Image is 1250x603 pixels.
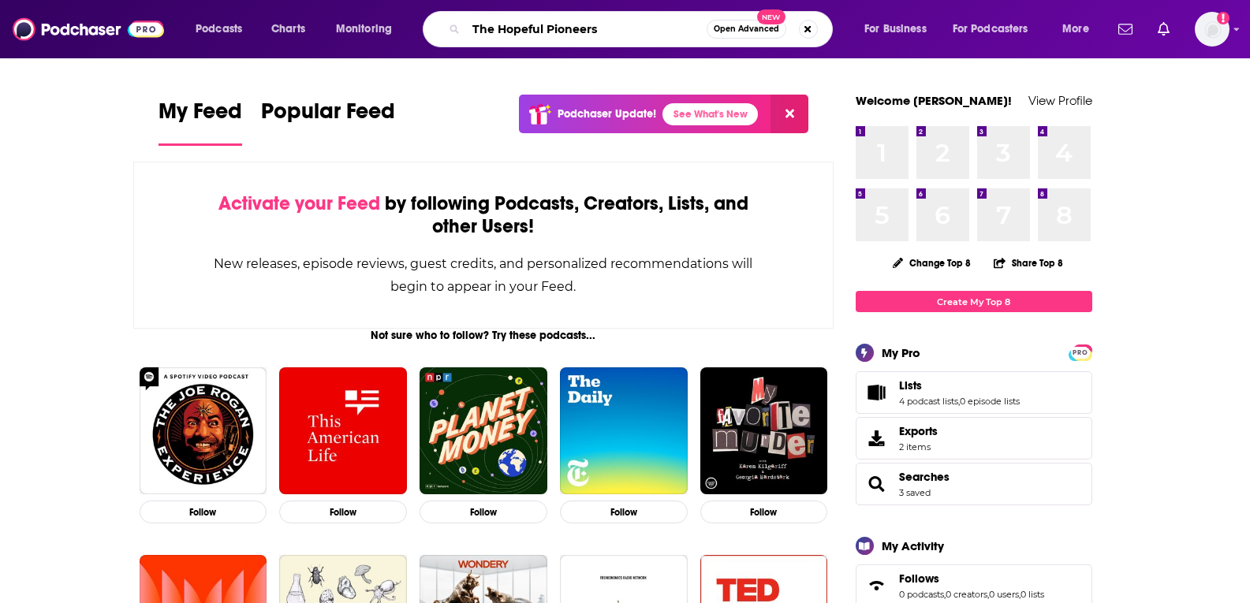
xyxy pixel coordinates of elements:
button: Open AdvancedNew [707,20,786,39]
svg: Add a profile image [1217,12,1229,24]
a: 0 users [989,589,1019,600]
span: Charts [271,18,305,40]
button: Change Top 8 [883,253,981,273]
button: Follow [279,501,407,523]
a: Follows [899,571,1044,586]
span: Lists [899,378,922,393]
span: , [987,589,989,600]
a: 4 podcast lists [899,396,958,407]
span: More [1062,18,1089,40]
button: Show profile menu [1195,12,1229,47]
img: Podchaser - Follow, Share and Rate Podcasts [13,14,164,44]
a: Welcome [PERSON_NAME]! [856,93,1012,108]
div: My Activity [882,538,944,553]
a: My Feed [159,98,242,146]
span: , [958,396,960,407]
span: PRO [1071,347,1090,359]
button: open menu [1051,17,1109,42]
span: For Podcasters [953,18,1028,40]
span: 2 items [899,441,938,452]
span: Open Advanced [714,25,779,33]
a: Lists [899,378,1020,393]
span: Podcasts [196,18,242,40]
a: 0 podcasts [899,589,944,600]
span: , [944,589,946,600]
a: Create My Top 8 [856,291,1092,312]
a: 3 saved [899,487,931,498]
a: View Profile [1028,93,1092,108]
img: My Favorite Murder with Karen Kilgariff and Georgia Hardstark [700,367,828,495]
button: open menu [942,17,1051,42]
input: Search podcasts, credits, & more... [466,17,707,42]
img: This American Life [279,367,407,495]
a: Show notifications dropdown [1151,16,1176,43]
a: Show notifications dropdown [1112,16,1139,43]
span: New [757,9,785,24]
div: Search podcasts, credits, & more... [438,11,848,47]
button: Follow [560,501,688,523]
span: Activate your Feed [218,192,380,215]
div: New releases, episode reviews, guest credits, and personalized recommendations will begin to appe... [213,252,755,298]
img: The Daily [560,367,688,495]
button: Follow [140,501,267,523]
a: 0 creators [946,589,987,600]
a: Lists [861,382,893,404]
span: Searches [856,463,1092,505]
a: 0 episode lists [960,396,1020,407]
a: 0 lists [1021,589,1044,600]
button: open menu [853,17,946,42]
button: Follow [420,501,547,523]
span: Monitoring [336,18,392,40]
span: Popular Feed [261,98,395,134]
span: Lists [856,371,1092,414]
div: Not sure who to follow? Try these podcasts... [133,329,834,342]
div: by following Podcasts, Creators, Lists, and other Users! [213,192,755,238]
a: Exports [856,417,1092,460]
img: User Profile [1195,12,1229,47]
span: For Business [864,18,927,40]
span: Logged in as DominiFunds [1195,12,1229,47]
img: Planet Money [420,367,547,495]
button: Share Top 8 [993,248,1064,278]
a: See What's New [662,103,758,125]
p: Podchaser Update! [558,107,656,121]
div: My Pro [882,345,920,360]
a: Searches [899,470,950,484]
button: Follow [700,501,828,523]
span: My Feed [159,98,242,134]
span: Exports [899,424,938,438]
a: Charts [261,17,315,42]
span: Exports [861,427,893,449]
a: PRO [1071,346,1090,358]
button: open menu [185,17,263,42]
span: , [1019,589,1021,600]
a: Popular Feed [261,98,395,146]
a: Searches [861,473,893,495]
a: Follows [861,575,893,597]
span: Follows [899,571,939,586]
img: The Joe Rogan Experience [140,367,267,495]
button: open menu [325,17,412,42]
